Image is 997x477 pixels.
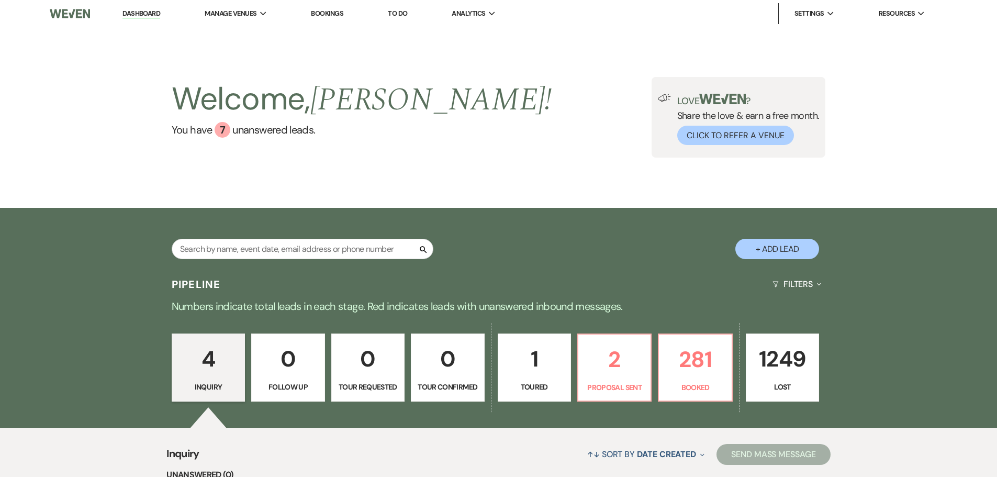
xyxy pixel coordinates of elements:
[258,341,318,376] p: 0
[166,446,199,468] span: Inquiry
[716,444,831,465] button: Send Mass Message
[677,126,794,145] button: Click to Refer a Venue
[735,239,819,259] button: + Add Lead
[172,122,552,138] a: You have 7 unanswered leads.
[338,381,398,393] p: Tour Requested
[122,9,160,19] a: Dashboard
[418,381,477,393] p: Tour Confirmed
[172,277,221,292] h3: Pipeline
[577,334,652,402] a: 2Proposal Sent
[172,239,433,259] input: Search by name, event date, email address or phone number
[122,298,876,315] p: Numbers indicate total leads in each stage. Red indicates leads with unanswered inbound messages.
[699,94,746,104] img: weven-logo-green.svg
[178,381,238,393] p: Inquiry
[311,9,343,18] a: Bookings
[585,382,644,393] p: Proposal Sent
[879,8,915,19] span: Resources
[665,382,725,393] p: Booked
[331,334,405,402] a: 0Tour Requested
[505,381,564,393] p: Toured
[50,3,89,25] img: Weven Logo
[505,341,564,376] p: 1
[452,8,485,19] span: Analytics
[418,341,477,376] p: 0
[753,381,812,393] p: Lost
[746,334,819,402] a: 1249Lost
[498,334,571,402] a: 1Toured
[388,9,407,18] a: To Do
[585,342,644,377] p: 2
[637,449,696,460] span: Date Created
[658,334,732,402] a: 281Booked
[583,440,709,468] button: Sort By Date Created
[671,94,820,145] div: Share the love & earn a free month.
[205,8,256,19] span: Manage Venues
[753,341,812,376] p: 1249
[677,94,820,106] p: Love ?
[215,122,230,138] div: 7
[172,334,245,402] a: 4Inquiry
[251,334,324,402] a: 0Follow Up
[794,8,824,19] span: Settings
[178,341,238,376] p: 4
[587,449,600,460] span: ↑↓
[658,94,671,102] img: loud-speaker-illustration.svg
[172,77,552,122] h2: Welcome,
[665,342,725,377] p: 281
[310,76,552,124] span: [PERSON_NAME] !
[338,341,398,376] p: 0
[411,334,484,402] a: 0Tour Confirmed
[768,270,825,298] button: Filters
[258,381,318,393] p: Follow Up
